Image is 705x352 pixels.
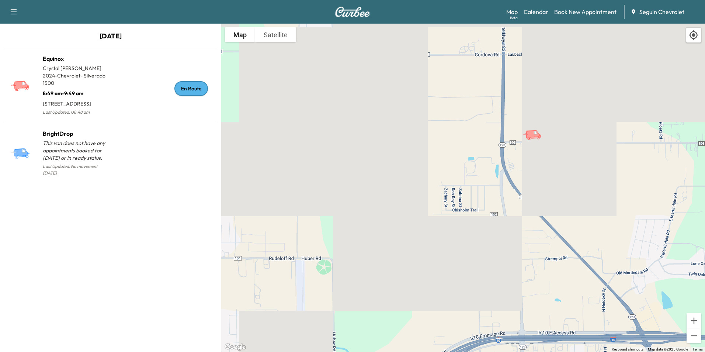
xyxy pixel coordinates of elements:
button: Zoom in [687,313,701,328]
div: En Route [174,81,208,96]
span: Map data ©2025 Google [648,347,688,351]
a: Book New Appointment [554,7,617,16]
a: Terms (opens in new tab) [692,347,703,351]
span: Seguin Chevrolet [639,7,684,16]
div: Beta [510,15,518,21]
button: Keyboard shortcuts [612,347,643,352]
button: Show satellite imagery [255,27,296,42]
h1: BrightDrop [43,129,111,138]
gmp-advanced-marker: Equinox [522,122,548,135]
p: Last Updated: 08:48 am [43,107,111,117]
h1: Equinox [43,54,111,63]
p: 2024 - Chevrolet - Silverado 1500 [43,72,111,87]
p: Crystal [PERSON_NAME] [43,65,111,72]
a: MapBeta [506,7,518,16]
a: Open this area in Google Maps (opens a new window) [223,342,247,352]
p: This van does not have any appointments booked for [DATE] or in ready status. [43,139,111,162]
img: Curbee Logo [335,7,370,17]
button: Show street map [225,27,255,42]
div: Recenter map [686,27,701,43]
a: Calendar [524,7,548,16]
button: Zoom out [687,328,701,343]
p: 8:49 am - 9:49 am [43,87,111,97]
img: Google [223,342,247,352]
p: Last Updated: No movement [DATE] [43,162,111,178]
p: [STREET_ADDRESS] [43,97,111,107]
